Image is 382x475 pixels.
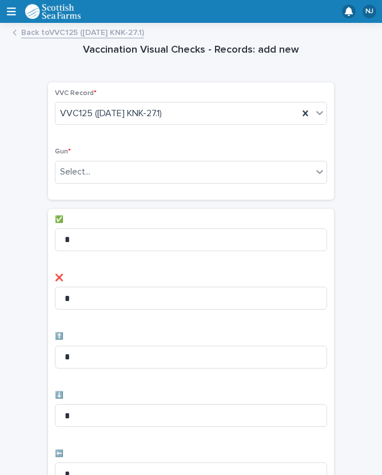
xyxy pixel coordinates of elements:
span: ✅ [55,216,63,223]
div: Select... [60,166,90,178]
span: VVC Record [55,90,97,97]
span: ⬇️ [55,392,63,399]
span: ⬅️ [55,450,63,457]
h1: Vaccination Visual Checks - Records: add new [48,43,334,57]
a: Back toVVC125 ([DATE] KNK-27.1) [21,25,144,38]
span: ⬆️ [55,333,63,340]
span: VVC125 ([DATE] KNK-27.1) [60,108,162,120]
span: ❌ [55,275,63,282]
div: NJ [363,5,376,18]
img: uOABhIYSsOPhGJQdTwEw [25,4,81,19]
span: Gun [55,148,71,155]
